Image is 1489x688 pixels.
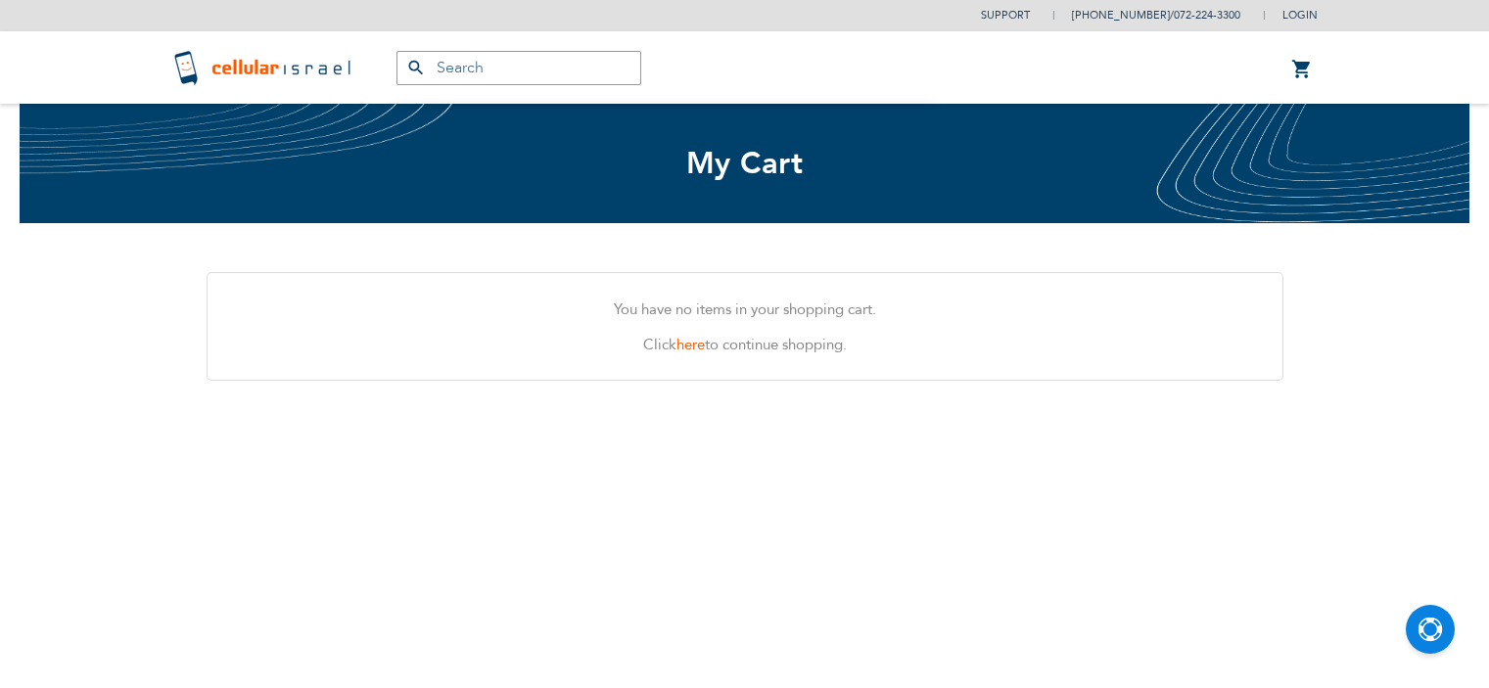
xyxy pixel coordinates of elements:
p: You have no items in your shopping cart. [222,297,1268,322]
p: Click to continue shopping. [222,332,1268,357]
li: / [1052,1,1240,29]
a: 072-224-3300 [1174,8,1240,23]
span: My Cart [686,143,804,184]
a: here [676,335,705,354]
input: Search [396,51,641,85]
a: Support [981,8,1030,23]
a: [PHONE_NUMBER] [1072,8,1170,23]
span: Login [1282,8,1318,23]
img: Cellular Israel [172,48,357,87]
